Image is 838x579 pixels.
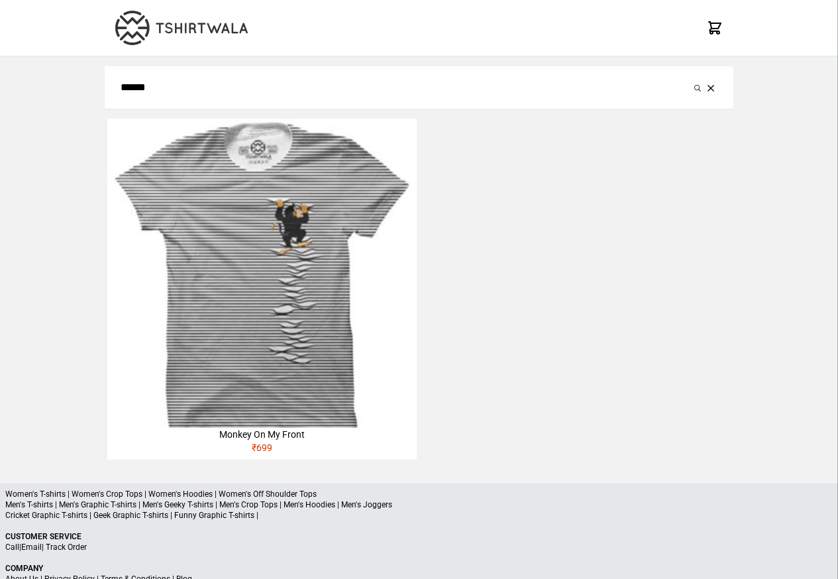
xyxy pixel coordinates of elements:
a: Call [5,543,19,552]
p: Customer Service [5,531,833,542]
div: Monkey On My Front [107,428,416,441]
button: Submit your search query. [691,80,704,96]
img: TW-LOGO-400-104.png [115,11,248,45]
p: Cricket Graphic T-shirts | Geek Graphic T-shirts | Funny Graphic T-shirts | [5,510,833,521]
p: | | [5,542,833,552]
a: Monkey On My Front₹699 [107,119,416,460]
div: ₹ 699 [107,441,416,460]
img: monkey-climbing-320x320.jpg [107,119,416,428]
p: Men's T-shirts | Men's Graphic T-shirts | Men's Geeky T-shirts | Men's Crop Tops | Men's Hoodies ... [5,499,833,510]
a: Track Order [46,543,87,552]
p: Company [5,563,833,574]
a: Email [21,543,42,552]
p: Women's T-shirts | Women's Crop Tops | Women's Hoodies | Women's Off Shoulder Tops [5,489,833,499]
button: Clear the search query. [704,80,717,96]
